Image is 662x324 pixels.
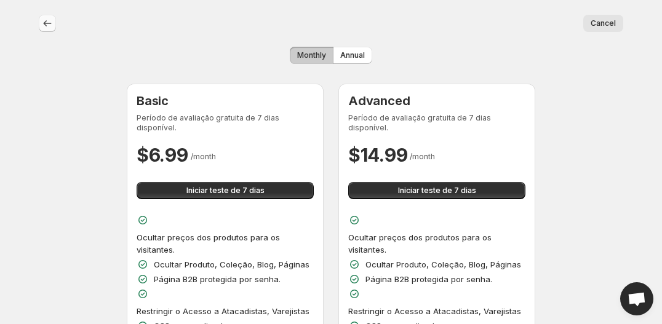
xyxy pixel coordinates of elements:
[39,15,56,32] button: back
[365,258,521,271] p: Ocultar Produto, Coleção, Blog, Páginas
[137,305,309,317] p: Restringir o Acesso a Atacadistas, Varejistas
[297,50,326,60] span: Monthly
[591,18,616,28] span: Cancel
[154,273,281,285] p: Página B2B protegida por senha.
[137,113,314,133] p: Período de avaliação gratuita de 7 dias disponível.
[620,282,653,315] a: Open chat
[333,47,372,64] button: Annual
[348,93,525,108] h3: Advanced
[348,113,525,133] p: Período de avaliação gratuita de 7 dias disponível.
[137,143,188,167] h2: $ 6.99
[137,93,314,108] h3: Basic
[137,182,314,199] button: Iniciar teste de 7 dias
[348,231,525,256] p: Ocultar preços dos produtos para os visitantes.
[340,50,365,60] span: Annual
[348,143,407,167] h2: $ 14.99
[290,47,333,64] button: Monthly
[348,305,521,317] p: Restringir o Acesso a Atacadistas, Varejistas
[398,186,476,196] span: Iniciar teste de 7 dias
[154,258,309,271] p: Ocultar Produto, Coleção, Blog, Páginas
[191,152,216,161] span: / month
[137,231,314,256] p: Ocultar preços dos produtos para os visitantes.
[186,186,265,196] span: Iniciar teste de 7 dias
[365,273,492,285] p: Página B2B protegida por senha.
[348,182,525,199] button: Iniciar teste de 7 dias
[583,15,623,32] button: Cancel
[410,152,435,161] span: / month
